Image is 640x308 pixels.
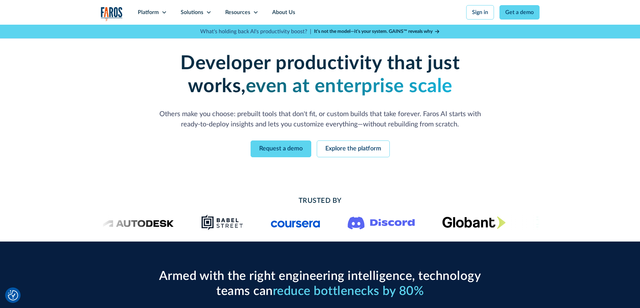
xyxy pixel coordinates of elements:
a: Get a demo [499,5,540,20]
img: Revisit consent button [8,290,18,300]
img: Logo of the communication platform Discord. [348,215,415,230]
img: Logo of the analytics and reporting company Faros. [101,7,123,21]
a: It’s not the model—it’s your system. GAINS™ reveals why [314,28,440,35]
div: Platform [138,8,159,16]
p: Others make you choose: prebuilt tools that don't fit, or custom builds that take forever. Faros ... [156,109,485,130]
h2: Armed with the right engineering intelligence, technology teams can [156,269,485,298]
a: home [101,7,123,21]
strong: It’s not the model—it’s your system. GAINS™ reveals why [314,29,433,34]
div: Resources [225,8,250,16]
img: Globant's logo [442,216,506,229]
strong: even at enterprise scale [246,77,452,96]
span: reduce bottlenecks by 80% [273,285,424,297]
h2: Trusted By [156,196,485,206]
a: Explore the platform [317,140,390,157]
div: Solutions [181,8,203,16]
strong: Developer productivity that just works, [180,54,460,96]
button: Cookie Settings [8,290,18,300]
img: Babel Street logo png [201,214,243,231]
a: Request a demo [251,140,311,157]
a: Sign in [466,5,494,20]
p: What's holding back AI's productivity boost? | [200,27,311,36]
img: Logo of the online learning platform Coursera. [271,217,320,228]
